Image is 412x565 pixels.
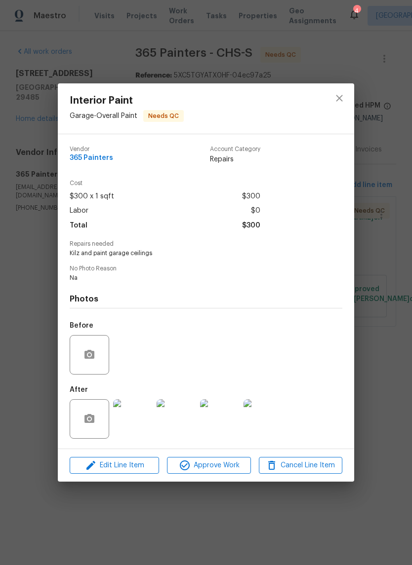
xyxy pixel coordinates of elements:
[70,294,342,304] h4: Photos
[70,457,159,474] button: Edit Line Item
[70,274,315,282] span: Na
[251,204,260,218] span: $0
[70,146,113,152] span: Vendor
[70,95,184,106] span: Interior Paint
[73,459,156,472] span: Edit Line Item
[70,154,113,162] span: 365 Painters
[70,204,88,218] span: Labor
[210,154,260,164] span: Repairs
[70,386,88,393] h5: After
[70,249,315,258] span: Kilz and paint garage ceilings
[70,241,342,247] span: Repairs needed
[70,265,342,272] span: No Photo Reason
[170,459,247,472] span: Approve Work
[259,457,342,474] button: Cancel Line Item
[328,86,351,110] button: close
[144,111,183,121] span: Needs QC
[353,6,360,16] div: 4
[242,189,260,204] span: $300
[210,146,260,152] span: Account Category
[70,322,93,329] h5: Before
[70,219,87,233] span: Total
[242,219,260,233] span: $300
[262,459,339,472] span: Cancel Line Item
[70,113,137,119] span: Garage - Overall Paint
[70,180,260,187] span: Cost
[167,457,250,474] button: Approve Work
[70,189,114,204] span: $300 x 1 sqft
